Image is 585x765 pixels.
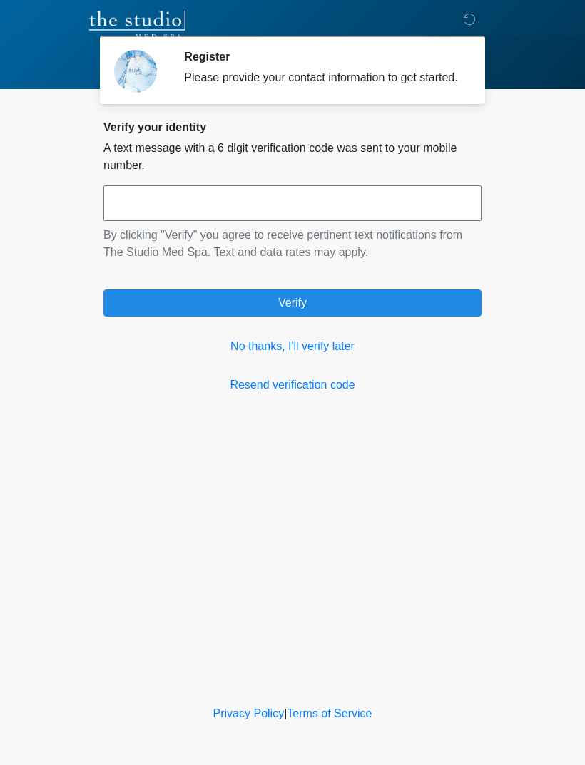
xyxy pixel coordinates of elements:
[184,69,460,86] div: Please provide your contact information to get started.
[103,120,482,134] h2: Verify your identity
[103,227,482,261] p: By clicking "Verify" you agree to receive pertinent text notifications from The Studio Med Spa. T...
[103,140,482,174] p: A text message with a 6 digit verification code was sent to your mobile number.
[213,707,285,719] a: Privacy Policy
[103,338,482,355] a: No thanks, I'll verify later
[114,50,157,93] img: Agent Avatar
[103,376,482,394] a: Resend verification code
[287,707,372,719] a: Terms of Service
[89,11,185,39] img: The Studio Med Spa Logo
[184,50,460,63] h2: Register
[284,707,287,719] a: |
[103,289,482,317] button: Verify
